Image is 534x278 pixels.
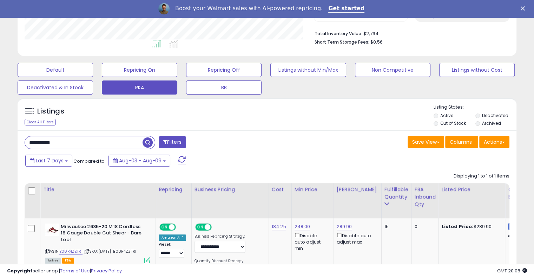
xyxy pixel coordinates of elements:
[482,112,508,118] label: Deactivated
[102,63,177,77] button: Repricing On
[210,224,222,230] span: OFF
[37,106,64,116] h5: Listings
[272,186,289,193] div: Cost
[295,232,328,252] div: Disable auto adjust min
[175,5,323,12] div: Boost your Walmart sales with AI-powered repricing.
[355,63,430,77] button: Non Competitive
[337,186,378,193] div: [PERSON_NAME]
[295,223,310,230] a: 248.00
[18,80,93,95] button: Deactivated & In Stock
[439,63,515,77] button: Listings without Cost
[45,224,59,236] img: 31d0lg-fwcL._SL40_.jpg
[160,224,169,230] span: ON
[158,3,170,14] img: Profile image for Adrian
[102,80,177,95] button: RKA
[521,6,528,11] div: Close
[195,186,266,193] div: Business Pricing
[321,15,331,19] small: Prev: 0
[25,155,72,167] button: Last 7 Days
[370,39,383,45] span: $0.56
[25,119,56,125] div: Clear All Filters
[497,267,527,274] span: 2025-08-17 20:08 GMT
[479,136,509,148] button: Actions
[384,186,409,201] div: Fulfillable Quantity
[195,234,245,239] label: Business Repricing Strategy:
[450,138,472,146] span: Columns
[175,224,186,230] span: OFF
[91,267,122,274] a: Privacy Policy
[454,173,509,180] div: Displaying 1 to 1 of 1 items
[408,136,444,148] button: Save View
[440,120,466,126] label: Out of Stock
[482,120,501,126] label: Archived
[337,223,352,230] a: 289.90
[159,242,186,258] div: Preset:
[186,63,262,77] button: Repricing Off
[337,232,376,245] div: Disable auto adjust max
[61,224,146,245] b: Milwaukee 2635-20 M18 Cordless 18 Gauge Double Cut Shear - Bare tool
[440,112,453,118] label: Active
[59,248,83,254] a: B00R4ZZTRI
[159,136,186,148] button: Filters
[434,104,516,111] p: Listing States:
[84,248,136,254] span: | SKU: [DATE]-B00R4ZZTRI
[315,39,369,45] b: Short Term Storage Fees:
[445,136,478,148] button: Columns
[18,63,93,77] button: Default
[36,157,64,164] span: Last 7 Days
[270,63,346,77] button: Listings without Min/Max
[415,224,433,230] div: 0
[159,234,186,241] div: Amazon AI *
[315,29,504,37] li: $2,764
[196,224,205,230] span: ON
[423,15,436,19] small: Prev: N/A
[328,5,364,13] a: Get started
[43,186,153,193] div: Title
[441,223,473,230] b: Listed Price:
[441,186,502,193] div: Listed Price
[384,224,406,230] div: 15
[60,267,90,274] a: Terms of Use
[415,186,436,208] div: FBA inbound Qty
[186,80,262,95] button: BB
[7,268,122,274] div: seller snap | |
[73,158,106,164] span: Compared to:
[441,224,500,230] div: $289.90
[315,31,362,37] b: Total Inventory Value:
[159,186,189,193] div: Repricing
[508,223,522,230] small: FBM
[295,186,331,193] div: Min Price
[272,223,286,230] a: 184.25
[7,267,33,274] strong: Copyright
[108,155,170,167] button: Aug-03 - Aug-09
[119,157,161,164] span: Aug-03 - Aug-09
